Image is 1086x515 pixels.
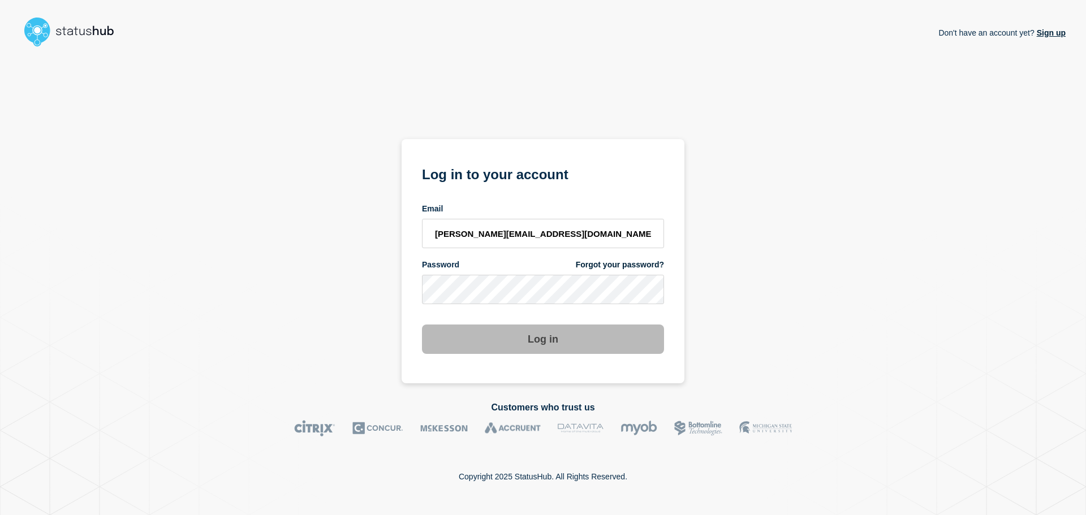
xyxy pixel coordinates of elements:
[20,403,1066,413] h2: Customers who trust us
[422,163,664,184] h1: Log in to your account
[422,324,664,354] button: Log in
[1035,28,1066,37] a: Sign up
[422,219,664,248] input: email input
[938,19,1066,46] p: Don't have an account yet?
[576,259,664,270] a: Forgot your password?
[422,259,459,270] span: Password
[294,420,335,436] img: Citrix logo
[352,420,403,436] img: Concur logo
[422,275,664,304] input: password input
[558,420,604,436] img: DataVita logo
[420,420,468,436] img: McKesson logo
[620,420,657,436] img: myob logo
[485,420,541,436] img: Accruent logo
[674,420,722,436] img: Bottomline logo
[459,472,627,481] p: Copyright 2025 StatusHub. All Rights Reserved.
[739,420,792,436] img: MSU logo
[422,204,443,214] span: Email
[20,14,128,50] img: StatusHub logo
